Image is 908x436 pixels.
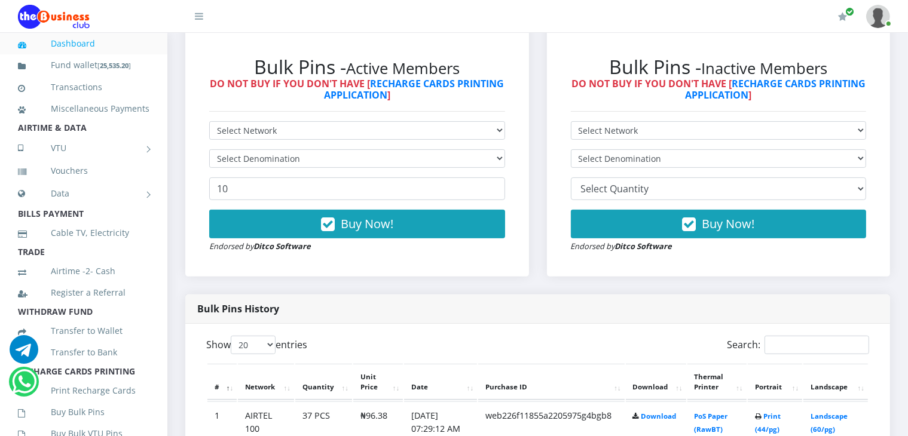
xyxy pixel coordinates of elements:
[197,302,279,315] strong: Bulk Pins History
[18,73,149,101] a: Transactions
[727,336,869,354] label: Search:
[18,179,149,208] a: Data
[687,364,747,401] th: Thermal Printer: activate to sort column ascending
[253,241,311,251] strong: Ditco Software
[100,61,129,70] b: 25,535.20
[695,412,728,434] a: PoS Paper (RawBT)
[803,364,868,401] th: Landscape: activate to sort column ascending
[641,412,677,420] a: Download
[685,77,866,102] a: RECHARGE CARDS PRINTING APPLICATION
[18,157,149,185] a: Vouchers
[701,58,827,79] small: Inactive Members
[231,336,276,354] select: Showentries
[18,279,149,306] a: Register a Referral
[755,412,781,434] a: Print (44/pg)
[571,56,867,78] h2: Bulk Pins -
[324,77,505,102] a: RECHARGE CARDS PRINTING APPLICATION
[838,12,847,22] i: Renew/Upgrade Subscription
[18,398,149,426] a: Buy Bulk Pins
[12,376,36,396] a: Chat for support
[571,210,867,238] button: Buy Now!
[353,364,403,401] th: Unit Price: activate to sort column ascending
[209,210,505,238] button: Buy Now!
[18,51,149,79] a: Fund wallet[25,535.20]
[571,241,672,251] small: Endorsed by
[209,177,505,200] input: Enter Quantity
[341,216,393,232] span: Buy Now!
[238,364,294,401] th: Network: activate to sort column ascending
[295,364,352,401] th: Quantity: activate to sort column ascending
[206,336,307,354] label: Show entries
[18,339,149,366] a: Transfer to Bank
[210,77,504,102] strong: DO NOT BUY IF YOU DON'T HAVE [ ]
[615,241,672,251] strong: Ditco Software
[18,95,149,122] a: Miscellaneous Payments
[626,364,686,401] th: Download: activate to sort column ascending
[18,377,149,404] a: Print Recharge Cards
[207,364,237,401] th: #: activate to sort column descending
[18,219,149,247] a: Cable TV, Electricity
[97,61,131,70] small: [ ]
[18,317,149,345] a: Transfer to Wallet
[209,241,311,251] small: Endorsed by
[702,216,754,232] span: Buy Now!
[571,77,866,102] strong: DO NOT BUY IF YOU DON'T HAVE [ ]
[18,133,149,163] a: VTU
[765,336,869,354] input: Search:
[18,30,149,57] a: Dashboard
[10,344,38,364] a: Chat for support
[404,364,477,401] th: Date: activate to sort column ascending
[209,56,505,78] h2: Bulk Pins -
[346,58,460,79] small: Active Members
[18,257,149,285] a: Airtime -2- Cash
[845,7,854,16] span: Renew/Upgrade Subscription
[748,364,803,401] th: Portrait: activate to sort column ascending
[478,364,625,401] th: Purchase ID: activate to sort column ascending
[18,5,90,29] img: Logo
[866,5,890,28] img: User
[811,412,848,434] a: Landscape (60/pg)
